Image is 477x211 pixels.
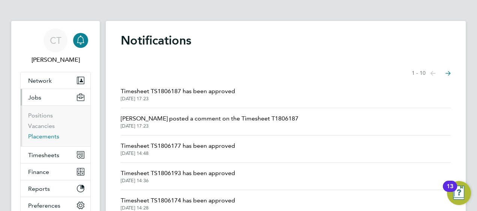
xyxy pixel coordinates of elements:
[121,196,235,211] a: Timesheet TS1806174 has been approved[DATE] 14:28
[28,112,53,119] a: Positions
[28,202,60,209] span: Preferences
[447,186,453,196] div: 13
[121,196,235,205] span: Timesheet TS1806174 has been approved
[121,96,235,102] span: [DATE] 17:23
[28,168,49,175] span: Finance
[121,114,298,123] span: [PERSON_NAME] posted a comment on the Timesheet T1806187
[21,147,90,163] button: Timesheets
[28,152,59,159] span: Timesheets
[28,133,59,140] a: Placements
[121,114,298,129] a: [PERSON_NAME] posted a comment on the Timesheet T1806187[DATE] 17:23
[21,105,90,146] div: Jobs
[121,87,235,102] a: Timesheet TS1806187 has been approved[DATE] 17:23
[28,94,41,101] span: Jobs
[121,33,451,48] h1: Notifications
[121,87,235,96] span: Timesheet TS1806187 has been approved
[121,178,235,184] span: [DATE] 14:36
[121,141,235,150] span: Timesheet TS1806177 has been approved
[121,141,235,156] a: Timesheet TS1806177 has been approved[DATE] 14:48
[21,89,90,105] button: Jobs
[21,163,90,180] button: Finance
[50,36,61,45] span: CT
[121,123,298,129] span: [DATE] 17:23
[28,122,55,129] a: Vacancies
[412,70,426,77] span: 1 - 10
[447,181,471,205] button: Open Resource Center, 13 new notifications
[121,169,235,184] a: Timesheet TS1806193 has been approved[DATE] 14:36
[28,185,50,192] span: Reports
[121,150,235,156] span: [DATE] 14:48
[20,55,91,64] span: Chloe Taquin
[21,72,90,89] button: Network
[412,66,451,81] nav: Select page of notifications list
[20,28,91,64] a: CT[PERSON_NAME]
[121,205,235,211] span: [DATE] 14:28
[121,169,235,178] span: Timesheet TS1806193 has been approved
[21,180,90,197] button: Reports
[28,77,52,84] span: Network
